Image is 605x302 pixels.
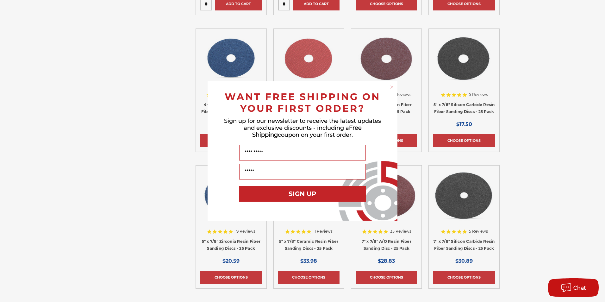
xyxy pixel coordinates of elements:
span: Chat [573,285,586,291]
button: Close dialog [389,84,395,90]
span: Free Shipping [252,124,362,138]
button: Chat [548,278,599,297]
span: WANT FREE SHIPPING ON YOUR FIRST ORDER? [225,91,380,114]
span: Sign up for our newsletter to receive the latest updates and exclusive discounts - including a co... [224,117,381,138]
button: SIGN UP [239,186,366,202]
